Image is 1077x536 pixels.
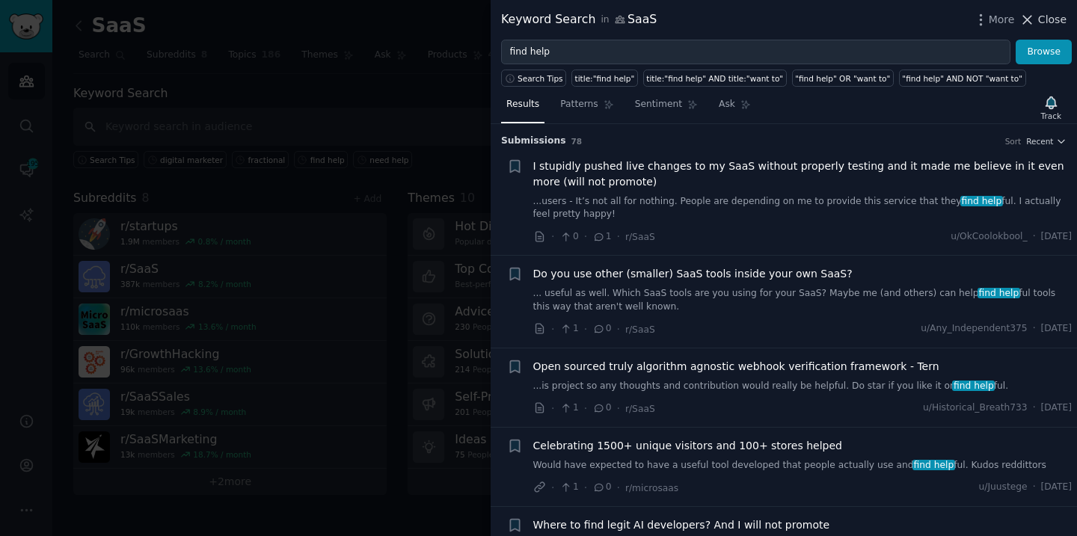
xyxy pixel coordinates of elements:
[795,73,890,84] div: "find help" OR "want to"
[592,481,611,494] span: 0
[921,322,1027,336] span: u/Any_Independent375
[1041,401,1072,415] span: [DATE]
[533,158,1073,190] a: I stupidly pushed live changes to my SaaS without properly testing and it made me believe in it e...
[643,70,787,87] a: title:"find help" AND title:"want to"
[533,438,843,454] a: Celebrating 1500+ unique visitors and 100+ stores helped
[1026,136,1067,147] button: Recent
[501,93,544,123] a: Results
[635,98,682,111] span: Sentiment
[912,460,955,470] span: find help
[1041,322,1072,336] span: [DATE]
[979,481,1028,494] span: u/Juustege
[533,380,1073,393] a: ...is project so any thoughts and contribution would really be helpful. Do star if you like it or...
[571,137,583,146] span: 78
[1033,230,1036,244] span: ·
[617,321,620,337] span: ·
[625,483,678,493] span: r/microsaas
[501,10,657,29] div: Keyword Search SaaS
[1041,111,1061,121] div: Track
[584,229,587,244] span: ·
[1026,136,1053,147] span: Recent
[575,73,635,84] div: title:"find help"
[630,93,703,123] a: Sentiment
[584,321,587,337] span: ·
[501,70,566,87] button: Search Tips
[533,266,853,282] a: Do you use other (smaller) SaaS tools inside your own SaaS?
[989,12,1015,28] span: More
[559,322,578,336] span: 1
[646,73,783,84] div: title:"find help" AND title:"want to"
[506,98,539,111] span: Results
[501,135,566,148] span: Submission s
[559,230,578,244] span: 0
[518,73,563,84] span: Search Tips
[533,195,1073,221] a: ...users - It’s not all for nothing. People are depending on me to provide this service that they...
[560,98,598,111] span: Patterns
[792,70,894,87] a: "find help" OR "want to"
[1033,401,1036,415] span: ·
[617,480,620,496] span: ·
[1041,230,1072,244] span: [DATE]
[592,322,611,336] span: 0
[584,480,587,496] span: ·
[960,196,1003,206] span: find help
[551,321,554,337] span: ·
[1033,481,1036,494] span: ·
[533,287,1073,313] a: ... useful as well. Which SaaS tools are you using for your SaaS? Maybe me (and others) can helpf...
[559,401,578,415] span: 1
[1016,40,1072,65] button: Browse
[625,232,655,242] span: r/SaaS
[592,401,611,415] span: 0
[584,401,587,416] span: ·
[533,459,1073,472] a: Would have expected to have a useful tool developed that people actually use andfind helpful. Kud...
[555,93,619,123] a: Patterns
[1041,481,1072,494] span: [DATE]
[551,401,554,416] span: ·
[551,229,554,244] span: ·
[625,324,655,335] span: r/SaaS
[1019,12,1067,28] button: Close
[1036,92,1067,123] button: Track
[625,404,655,414] span: r/SaaS
[559,481,578,494] span: 1
[973,12,1015,28] button: More
[617,401,620,416] span: ·
[551,480,554,496] span: ·
[601,13,609,27] span: in
[951,230,1027,244] span: u/OkCoolokbool_
[1005,136,1022,147] div: Sort
[978,288,1020,298] span: find help
[923,401,1028,415] span: u/Historical_Breath733
[617,229,620,244] span: ·
[533,359,939,375] a: Open sourced truly algorithm agnostic webhook verification framework - Tern
[592,230,611,244] span: 1
[1038,12,1067,28] span: Close
[1033,322,1036,336] span: ·
[533,517,830,533] a: Where to find legit AI developers? And I will not promote
[902,73,1022,84] div: "find help" AND NOT "want to"
[571,70,638,87] a: title:"find help"
[714,93,756,123] a: Ask
[719,98,735,111] span: Ask
[501,40,1010,65] input: Try a keyword related to your business
[952,381,995,391] span: find help
[899,70,1026,87] a: "find help" AND NOT "want to"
